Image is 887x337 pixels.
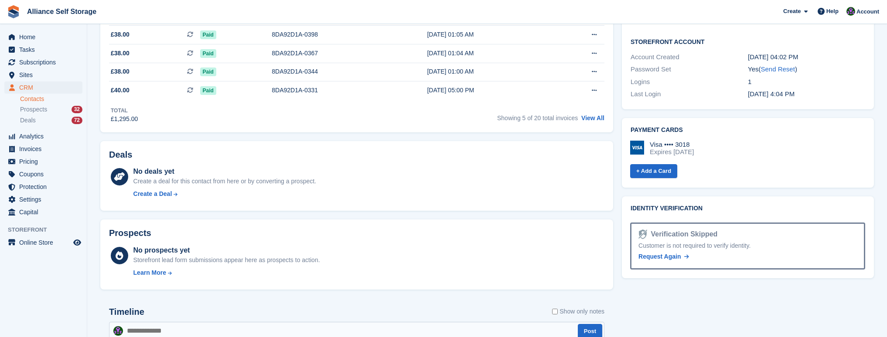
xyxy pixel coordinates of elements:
div: Yes [748,64,865,74]
span: £38.00 [111,49,130,58]
a: menu [4,69,82,81]
div: Password Set [631,64,748,74]
span: Home [19,31,72,43]
span: Subscriptions [19,56,72,68]
a: Contacts [20,95,82,103]
span: £38.00 [111,30,130,39]
span: Sites [19,69,72,81]
a: menu [4,56,82,68]
span: Prospects [20,105,47,114]
div: 8DA92D1A-0367 [272,49,397,58]
a: menu [4,193,82,206]
span: Paid [200,67,216,76]
div: 8DA92D1A-0331 [272,86,397,95]
div: 32 [72,106,82,113]
a: + Add a Card [630,164,677,179]
div: Customer is not required to verify identity. [638,241,857,250]
img: stora-icon-8386f47178a22dfd0bd8f6a31ec36ba5ce8667c1dd55bd0f319d3a0aa187defe.svg [7,5,20,18]
div: [DATE] 01:00 AM [427,67,555,76]
div: Expires [DATE] [650,148,694,156]
img: Romilly Norton [846,7,855,16]
div: Verification Skipped [647,229,717,239]
span: Analytics [19,130,72,142]
span: Deals [20,116,36,125]
div: Storefront lead form submissions appear here as prospects to action. [133,256,320,265]
input: Show only notes [552,307,558,316]
h2: Timeline [109,307,144,317]
div: Total [111,107,138,115]
a: Create a Deal [133,189,316,199]
div: Account Created [631,52,748,62]
a: menu [4,155,82,168]
div: [DATE] 01:05 AM [427,30,555,39]
time: 2025-04-22 15:04:57 UTC [748,90,795,98]
div: [DATE] 01:04 AM [427,49,555,58]
span: £40.00 [111,86,130,95]
span: Storefront [8,226,87,234]
a: menu [4,44,82,56]
div: Create a deal for this contact from here or by converting a prospect. [133,177,316,186]
div: Last Login [631,89,748,99]
a: Alliance Self Storage [24,4,100,19]
span: Settings [19,193,72,206]
div: No prospects yet [133,245,320,256]
span: £38.00 [111,67,130,76]
a: Learn More [133,268,320,277]
span: Protection [19,181,72,193]
a: menu [4,143,82,155]
h2: Identity verification [631,205,865,212]
span: Paid [200,86,216,95]
a: menu [4,31,82,43]
a: Request Again [638,252,689,261]
span: Paid [200,30,216,39]
span: Account [856,7,879,16]
h2: Payment cards [631,127,865,134]
a: Prospects 32 [20,105,82,114]
a: menu [4,168,82,180]
span: Paid [200,49,216,58]
span: Create [783,7,801,16]
h2: Storefront Account [631,37,865,46]
div: Logins [631,77,748,87]
img: Identity Verification Ready [638,229,647,239]
span: Tasks [19,44,72,56]
span: Request Again [638,253,681,260]
h2: Deals [109,150,132,160]
span: ( ) [758,65,797,73]
div: 72 [72,117,82,124]
div: [DATE] 04:02 PM [748,52,865,62]
a: menu [4,130,82,142]
label: Show only notes [552,307,604,316]
span: CRM [19,81,72,94]
a: Deals 72 [20,116,82,125]
a: menu [4,81,82,94]
a: menu [4,181,82,193]
span: Invoices [19,143,72,155]
a: menu [4,236,82,249]
div: [DATE] 05:00 PM [427,86,555,95]
img: Visa Logo [630,141,644,155]
div: 8DA92D1A-0344 [272,67,397,76]
span: Showing 5 of 20 total invoices [497,115,578,121]
a: menu [4,206,82,218]
div: Learn More [133,268,166,277]
div: 1 [748,77,865,87]
a: View All [581,115,604,121]
span: Capital [19,206,72,218]
a: Preview store [72,237,82,248]
h2: Prospects [109,228,151,238]
a: Send Reset [761,65,795,73]
div: Visa •••• 3018 [650,141,694,148]
div: 8DA92D1A-0398 [272,30,397,39]
span: Help [826,7,839,16]
div: No deals yet [133,166,316,177]
span: Pricing [19,155,72,168]
span: Online Store [19,236,72,249]
div: £1,295.00 [111,115,138,124]
div: Create a Deal [133,189,172,199]
img: Romilly Norton [113,326,123,336]
span: Coupons [19,168,72,180]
